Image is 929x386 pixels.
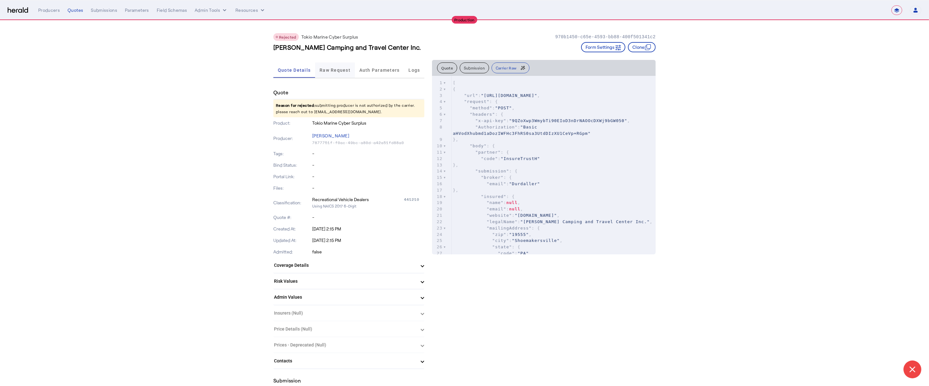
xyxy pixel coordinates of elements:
[453,219,652,224] span: : ,
[453,238,562,243] span: : ,
[453,232,531,237] span: : ,
[279,35,296,39] span: Rejected
[492,62,529,73] button: Carrier Raw
[312,214,425,221] p: -
[312,120,425,126] p: Tokio Marine Cyber Surplus
[320,68,350,72] span: Raw Request
[273,377,301,384] h4: Submission
[432,250,443,257] div: 27
[437,62,457,73] button: Quote
[486,207,506,211] span: "email"
[432,98,443,105] div: 4
[274,278,416,285] mat-panel-title: Risk Values
[235,7,266,13] button: Resources dropdown menu
[453,163,458,167] span: },
[195,7,228,13] button: internal dropdown menu
[453,213,560,218] span: : ,
[273,173,311,180] p: Portal Link:
[432,162,443,168] div: 13
[492,238,509,243] span: "city"
[274,358,416,364] mat-panel-title: Contacts
[273,185,311,191] p: Files:
[273,89,288,96] h4: Quote
[470,112,495,117] span: "headers"
[432,149,443,156] div: 11
[312,140,425,145] p: 7877751f-f0ac-49bc-a80d-a42a51fd88a0
[453,125,591,136] span: :
[475,169,509,173] span: "submission"
[509,181,540,186] span: "Durdaller"
[91,7,117,13] div: Submissions
[409,68,420,72] span: Logs
[453,156,540,161] span: :
[404,196,424,203] div: 441210
[432,181,443,187] div: 16
[453,99,498,104] span: : {
[432,212,443,219] div: 21
[312,173,425,180] p: -
[273,120,311,126] p: Product:
[453,175,512,180] span: : {
[273,150,311,157] p: Tags:
[432,168,443,174] div: 14
[432,200,443,206] div: 19
[453,251,529,256] span: :
[432,244,443,250] div: 26
[273,99,424,117] p: submitting producer is not authorized by the carrier. please reach out to [EMAIL_ADDRESS][DOMAIN_...
[273,135,311,142] p: Producer:
[432,174,443,181] div: 15
[460,62,489,73] button: Submission
[432,111,443,118] div: 6
[453,194,515,199] span: : {
[453,118,630,123] span: : ,
[125,7,149,13] div: Parameters
[581,42,626,52] button: Form Settings
[312,131,425,140] p: [PERSON_NAME]
[273,162,311,168] p: Bind Status:
[273,237,311,244] p: Updated At:
[157,7,187,13] div: Field Schemas
[452,16,477,24] div: Production
[453,125,591,136] span: "Basic aHVodXhubmd1aDozIWFHc3FhRS0sa3UtdDIzXU1CeVp+RGpm"
[453,169,517,173] span: : {
[312,185,425,191] p: -
[520,219,650,224] span: "[PERSON_NAME] Camping and Travel Center Inc."
[273,226,311,232] p: Created At:
[432,231,443,238] div: 24
[509,207,520,211] span: null
[453,93,540,98] span: : ,
[432,118,443,124] div: 7
[453,80,456,85] span: [
[509,118,627,123] span: "9QZoXwp3WmybTi90EIoD3nDrNAOOcDXWj9bGW050"
[273,43,421,52] h3: [PERSON_NAME] Camping and Travel Center Inc.
[481,156,498,161] span: "code"
[432,225,443,231] div: 23
[312,237,425,244] p: [DATE] 2:15 PM
[512,238,560,243] span: "Shoemakersville"
[68,7,83,13] div: Quotes
[453,207,523,211] span: : ,
[312,150,425,157] p: -
[359,68,400,72] span: Auth Parameters
[481,194,506,199] span: "insured"
[515,213,557,218] span: "[DOMAIN_NAME]"
[432,124,443,130] div: 8
[273,249,311,255] p: Admitted:
[486,219,517,224] span: "legalName"
[486,181,506,186] span: "email"
[498,251,515,256] span: "code"
[486,226,531,230] span: "mailingAddress"
[453,226,540,230] span: : {
[492,232,506,237] span: "zip"
[278,68,311,72] span: Quote Details
[464,99,489,104] span: "request"
[464,93,478,98] span: "url"
[453,188,458,193] span: },
[486,213,512,218] span: "website"
[273,353,424,368] mat-expansion-panel-header: Contacts
[312,226,425,232] p: [DATE] 2:15 PM
[38,7,60,13] div: Producers
[453,112,503,117] span: : {
[453,143,495,148] span: : {
[628,42,656,52] button: Clone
